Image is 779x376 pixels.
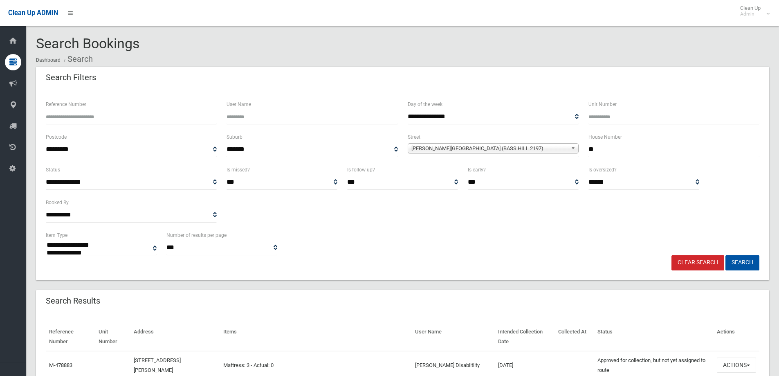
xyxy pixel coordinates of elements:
header: Search Results [36,293,110,309]
label: Unit Number [588,100,617,109]
a: Dashboard [36,57,61,63]
th: Unit Number [95,323,130,351]
header: Search Filters [36,70,106,86]
a: [STREET_ADDRESS][PERSON_NAME] [134,357,181,373]
label: House Number [588,133,622,142]
span: [PERSON_NAME][GEOGRAPHIC_DATA] (BASS HILL 2197) [411,144,568,153]
span: Clean Up ADMIN [8,9,58,17]
span: Search Bookings [36,35,140,52]
small: Admin [740,11,761,17]
label: User Name [227,100,251,109]
label: Status [46,165,60,174]
label: Is early? [468,165,486,174]
button: Actions [717,358,756,373]
label: Street [408,133,420,142]
th: User Name [412,323,495,351]
a: Clear Search [671,255,724,270]
th: Intended Collection Date [495,323,555,351]
label: Reference Number [46,100,86,109]
th: Address [130,323,220,351]
label: Is follow up? [347,165,375,174]
label: Booked By [46,198,69,207]
label: Is missed? [227,165,250,174]
button: Search [725,255,759,270]
th: Reference Number [46,323,95,351]
th: Status [594,323,714,351]
th: Collected At [555,323,594,351]
label: Number of results per page [166,231,227,240]
a: M-478883 [49,362,72,368]
span: Clean Up [736,5,769,17]
th: Actions [714,323,759,351]
label: Is oversized? [588,165,617,174]
label: Day of the week [408,100,442,109]
th: Items [220,323,412,351]
label: Suburb [227,133,242,142]
label: Item Type [46,231,67,240]
label: Postcode [46,133,67,142]
li: Search [62,52,93,67]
